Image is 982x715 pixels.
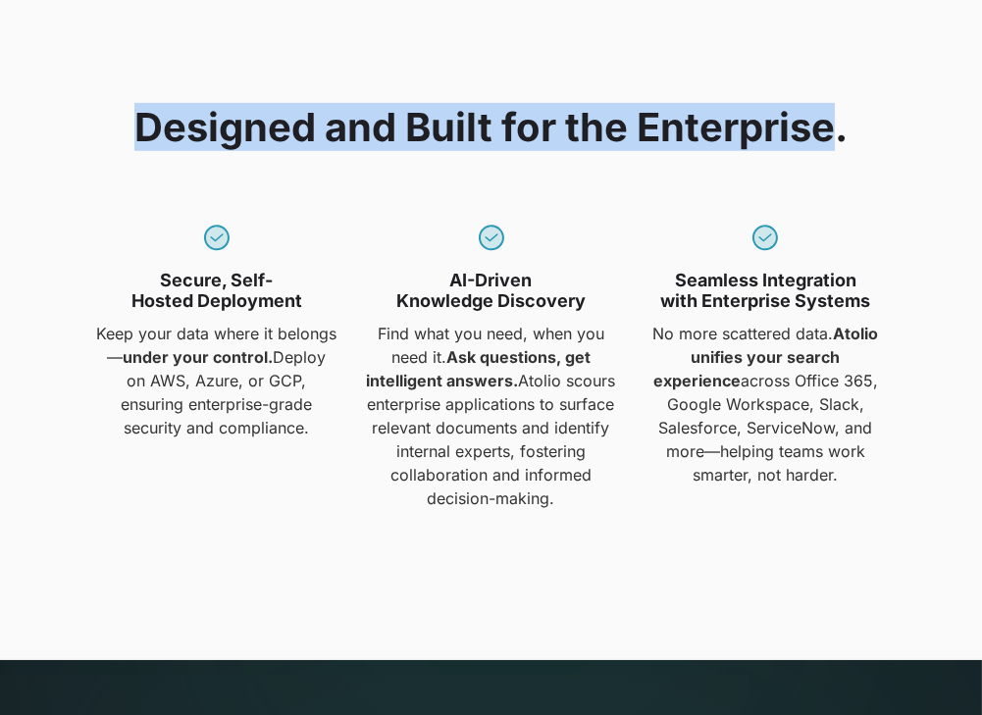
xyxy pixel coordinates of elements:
[91,322,342,439] p: Keep your data where it belongs— Deploy on AWS, Azure, or GCP, ensuring enterprise-grade security...
[653,324,879,390] strong: Atolio unifies your search experience
[396,270,586,312] strong: AI-Driven Knowledge Discovery
[123,347,273,367] strong: under your control.
[131,270,302,312] strong: Secure, Self-Hosted Deployment
[367,347,592,390] strong: Ask questions, get intelligent answers.
[660,270,870,312] strong: Seamless Integration with Enterprise Systems
[884,621,982,715] iframe: Chat Widget
[640,322,891,486] p: No more scattered data. across Office 365, Google Workspace, Slack, Salesforce, ServiceNow, and m...
[366,322,617,510] p: Find what you need, when you need it. Atolio scours enterprise applications to surface relevant d...
[134,104,848,151] h2: Designed and Built for the Enterprise.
